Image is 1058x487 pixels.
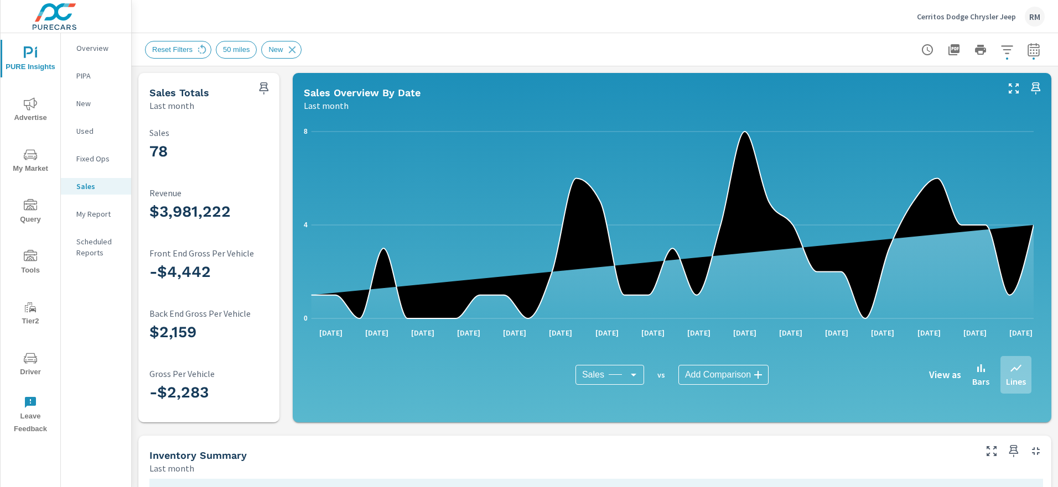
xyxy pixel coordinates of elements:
p: [DATE] [588,327,626,338]
p: [DATE] [1002,327,1040,338]
p: [DATE] [817,327,856,338]
p: [DATE] [403,327,442,338]
div: Sales [61,178,131,195]
p: Overview [76,43,122,54]
button: "Export Report to PDF" [943,39,965,61]
span: Tools [4,250,57,277]
p: Last month [304,99,349,112]
span: Save this to your personalized report [255,80,273,97]
button: Apply Filters [996,39,1018,61]
button: Print Report [969,39,992,61]
span: My Market [4,148,57,175]
div: Scheduled Reports [61,233,131,261]
div: PIPA [61,67,131,84]
p: Last month [149,99,194,112]
p: Gross Per Vehicle [149,369,295,379]
h5: Inventory Summary [149,449,247,461]
p: Last month [149,462,194,475]
p: [DATE] [956,327,994,338]
span: Advertise [4,97,57,124]
text: 4 [304,221,308,229]
p: Front End Gross Per Vehicle [149,248,295,258]
p: [DATE] [771,327,810,338]
p: Revenue [149,188,295,198]
div: Reset Filters [145,41,211,59]
span: Leave Feedback [4,396,57,436]
div: Used [61,123,131,139]
p: Lines [1006,375,1026,388]
div: RM [1025,7,1045,27]
text: 0 [304,315,308,322]
p: Used [76,125,122,137]
h3: $2,159 [149,323,295,342]
div: Add Comparison [678,365,769,385]
span: New [262,45,289,54]
p: [DATE] [357,327,396,338]
p: Sales [149,128,295,138]
div: New [261,41,302,59]
h3: -$2,283 [149,383,295,402]
span: Query [4,199,57,226]
p: [DATE] [863,327,902,338]
span: Tier2 [4,301,57,328]
span: Driver [4,352,57,379]
p: [DATE] [312,327,350,338]
p: [DATE] [680,327,718,338]
button: Select Date Range [1023,39,1045,61]
span: Reset Filters [146,45,199,54]
p: My Report [76,208,122,219]
div: New [61,95,131,112]
p: [DATE] [495,327,534,338]
p: [DATE] [634,327,672,338]
p: Scheduled Reports [76,236,122,258]
span: 50 miles [216,45,256,54]
text: 8 [304,128,308,135]
button: Minimize Widget [1027,442,1045,460]
button: Make Fullscreen [983,442,1000,460]
span: PURE Insights [4,46,57,74]
h6: View as [929,369,961,380]
p: [DATE] [541,327,580,338]
p: Bars [972,375,989,388]
p: Cerritos Dodge Chrysler Jeep [917,12,1016,22]
div: Sales [575,365,644,385]
p: [DATE] [449,327,488,338]
p: PIPA [76,70,122,81]
span: Add Comparison [685,369,751,380]
p: Back End Gross Per Vehicle [149,308,295,318]
p: [DATE] [725,327,764,338]
div: My Report [61,206,131,222]
p: [DATE] [910,327,948,338]
h3: 78 [149,142,295,161]
div: Fixed Ops [61,150,131,167]
h3: $3,981,222 [149,202,295,221]
p: Sales [76,181,122,192]
h5: Sales Totals [149,87,209,98]
p: New [76,98,122,109]
p: Fixed Ops [76,153,122,164]
span: Save this to your personalized report [1005,442,1023,460]
h5: Sales Overview By Date [304,87,421,98]
span: Sales [582,369,604,380]
button: Make Fullscreen [1005,80,1023,97]
h3: -$4,442 [149,263,295,281]
div: nav menu [1,33,60,440]
div: Overview [61,40,131,56]
p: vs [644,370,678,380]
